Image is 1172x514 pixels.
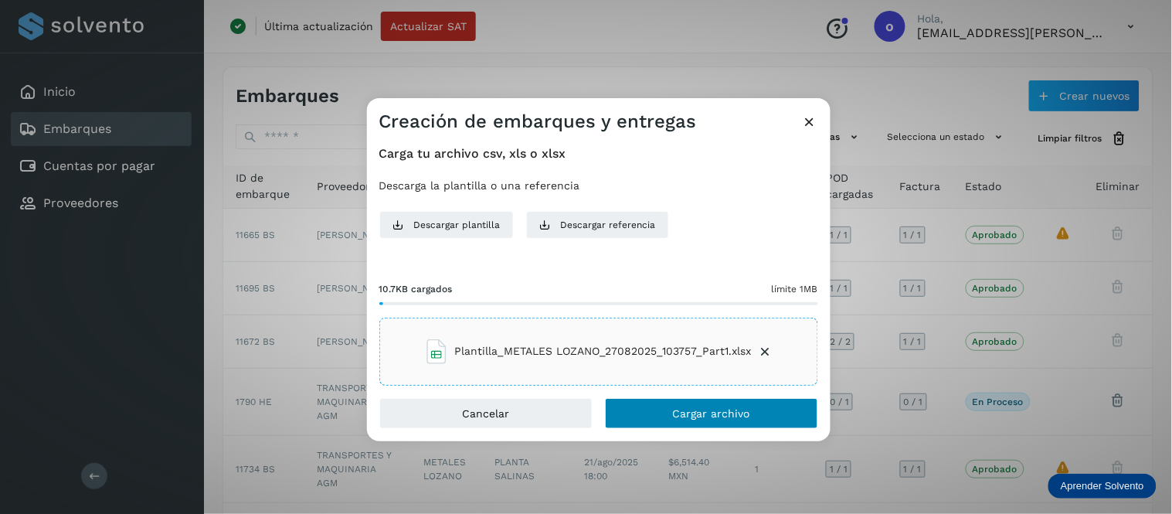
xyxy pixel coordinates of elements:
[561,218,656,232] span: Descargar referencia
[1048,474,1157,499] div: Aprender Solvento
[379,146,818,161] h4: Carga tu archivo csv, xls o xlsx
[526,211,669,239] button: Descargar referencia
[379,211,514,239] button: Descargar plantilla
[379,282,453,296] span: 10.7KB cargados
[414,218,501,232] span: Descargar plantilla
[673,408,750,419] span: Cargar archivo
[379,179,818,192] p: Descarga la plantilla o una referencia
[605,398,818,429] button: Cargar archivo
[455,343,752,359] span: Plantilla_METALES LOZANO_27082025_103757_Part1.xlsx
[462,408,509,419] span: Cancelar
[772,282,818,296] span: límite 1MB
[379,111,697,133] h3: Creación de embarques y entregas
[379,398,593,429] button: Cancelar
[1061,480,1144,492] p: Aprender Solvento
